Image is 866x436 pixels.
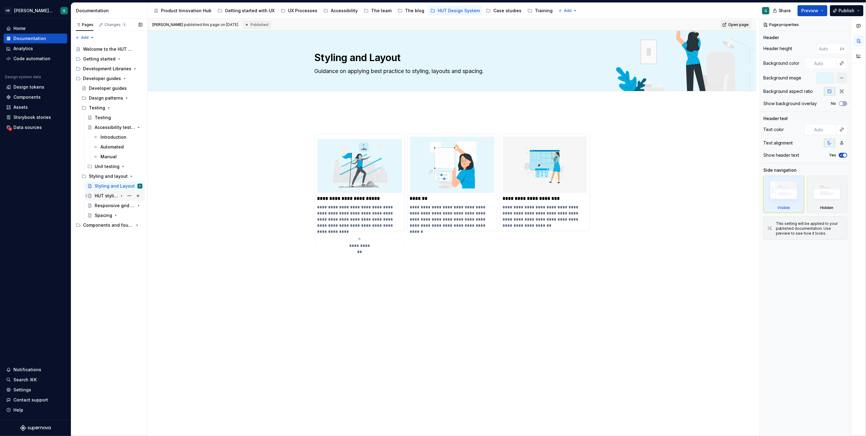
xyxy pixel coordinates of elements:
[95,183,135,189] div: Styling and Layout
[151,6,214,16] a: Product Innovation Hub
[763,115,788,122] div: Header text
[405,8,424,14] div: The blog
[820,205,834,210] div: Hidden
[830,5,864,16] button: Publish
[79,93,145,103] div: Design patterns
[802,8,819,14] span: Preview
[13,84,44,90] div: Design tokens
[91,142,145,152] a: Automated
[4,54,67,64] a: Code automation
[161,8,211,14] div: Product Innovation Hub
[13,104,28,110] div: Assets
[95,115,111,121] div: Testing
[151,5,555,17] div: Page tree
[89,105,105,111] div: Testing
[807,176,848,213] div: Hidden
[770,5,795,16] button: Share
[410,137,495,193] img: 7b242eb6-5275-47a1-b77f-b780bca73db1.svg
[4,112,67,122] a: Storybook stories
[85,162,145,171] div: Unit testing
[76,8,145,14] div: Documentation
[225,8,275,14] div: Getting started with UX
[763,46,792,52] div: Header height
[85,211,145,220] a: Spacing
[91,152,145,162] a: Manual
[763,88,813,94] div: Background aspect ratio
[83,66,131,72] div: Development Libraries
[395,6,427,16] a: The blog
[4,102,67,112] a: Assets
[502,137,587,193] img: 5a507586-90f4-44e0-a04e-f1c20b512ee5.svg
[83,75,121,82] div: Developer guides
[728,22,749,27] span: Open page
[122,22,127,27] span: 1
[13,25,26,31] div: Home
[428,6,482,16] a: HUT Design System
[812,124,837,135] input: Auto
[85,191,145,201] a: HUT styling best practice
[73,64,145,74] div: Development Libraries
[317,137,402,193] img: 61fc7daa-5a75-4923-84de-8cdf3565699a.svg
[20,425,51,431] svg: Supernova Logo
[812,58,837,69] input: Auto
[840,46,845,51] p: px
[83,46,133,52] div: Welcome to the HUT Design System
[85,181,145,191] a: Styling and LayoutG
[525,6,555,16] a: Training
[243,21,271,28] div: Published
[4,24,67,33] a: Home
[4,385,67,395] a: Settings
[215,6,277,16] a: Getting started with UX
[73,74,145,83] div: Developer guides
[89,95,123,101] div: Design patterns
[85,201,145,211] a: Responsive grid layouts
[13,114,51,120] div: Storybook stories
[73,33,96,42] button: Add
[278,6,320,16] a: UX Processes
[288,8,317,14] div: UX Processes
[763,176,804,213] div: Visible
[831,101,836,106] label: No
[361,6,394,16] a: The team
[763,140,793,146] div: Text alignment
[73,44,145,230] div: Page tree
[763,167,797,173] div: Side navigation
[777,205,790,210] div: Visible
[765,8,767,13] div: G
[313,66,588,76] textarea: Guidance on applying best practice to styling, layouts and spacing.
[63,8,65,13] div: G
[331,8,358,14] div: Accessibility
[4,7,12,14] div: HR
[85,123,145,132] a: Accessibility testing
[83,56,115,62] div: Getting started
[5,75,41,79] div: Design system data
[76,22,93,27] div: Pages
[100,144,124,150] div: Automated
[493,8,521,14] div: Case studies
[152,22,183,27] span: [PERSON_NAME]
[13,407,23,413] div: Help
[776,221,843,236] div: This setting will be applied to your published documentation. Use preview to see how it looks.
[1,4,70,17] button: HR[PERSON_NAME] UI Toolkit (HUT)G
[556,6,579,15] button: Add
[4,405,67,415] button: Help
[73,54,145,64] div: Getting started
[763,152,799,158] div: Show header text
[13,46,33,52] div: Analytics
[763,75,802,81] div: Background image
[139,183,141,189] div: G
[4,123,67,132] a: Data sources
[438,8,480,14] div: HUT Design System
[95,163,119,170] div: Unit testing
[79,103,145,113] div: Testing
[13,35,46,42] div: Documentation
[79,83,145,93] a: Developer guides
[763,35,779,41] div: Header
[13,367,41,373] div: Notifications
[13,56,50,62] div: Code automation
[4,92,67,102] a: Components
[371,8,392,14] div: The team
[81,35,89,40] span: Add
[14,8,53,14] div: [PERSON_NAME] UI Toolkit (HUT)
